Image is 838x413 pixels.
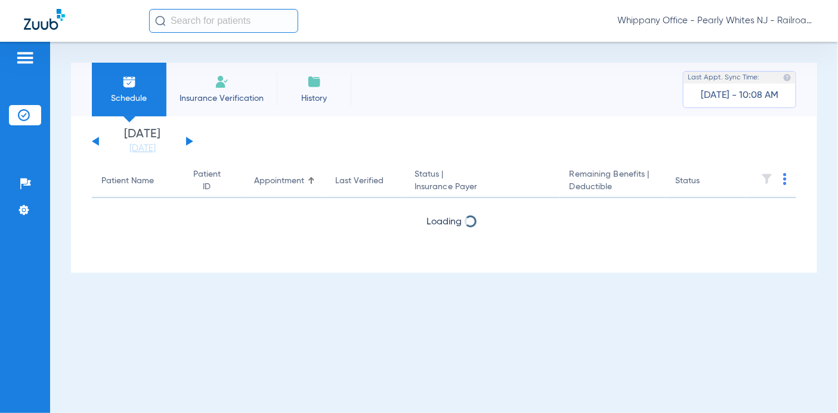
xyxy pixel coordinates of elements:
[336,175,384,187] div: Last Verified
[761,173,773,185] img: filter.svg
[175,93,268,104] span: Insurance Verification
[101,93,157,104] span: Schedule
[783,73,791,82] img: last sync help info
[254,175,304,187] div: Appointment
[107,143,178,155] a: [DATE]
[16,51,35,65] img: hamburger-icon
[190,168,224,193] div: Patient ID
[688,72,759,84] span: Last Appt. Sync Time:
[778,356,838,413] iframe: Chat Widget
[190,168,235,193] div: Patient ID
[783,173,787,185] img: group-dot-blue.svg
[701,90,778,101] span: [DATE] - 10:08 AM
[617,15,814,27] span: Whippany Office - Pearly Whites NJ - Railroad Plaza Dental Associates Spec LLC - [GEOGRAPHIC_DATA...
[101,175,171,187] div: Patient Name
[560,165,666,198] th: Remaining Benefits |
[336,175,395,187] div: Last Verified
[666,165,746,198] th: Status
[215,75,229,89] img: Manual Insurance Verification
[286,93,342,104] span: History
[254,175,317,187] div: Appointment
[426,217,462,227] span: Loading
[24,9,65,30] img: Zuub Logo
[149,9,298,33] input: Search for patients
[307,75,321,89] img: History
[122,75,137,89] img: Schedule
[415,181,551,193] span: Insurance Payer
[101,175,154,187] div: Patient Name
[107,128,178,155] li: [DATE]
[405,165,560,198] th: Status |
[155,16,166,26] img: Search Icon
[570,181,656,193] span: Deductible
